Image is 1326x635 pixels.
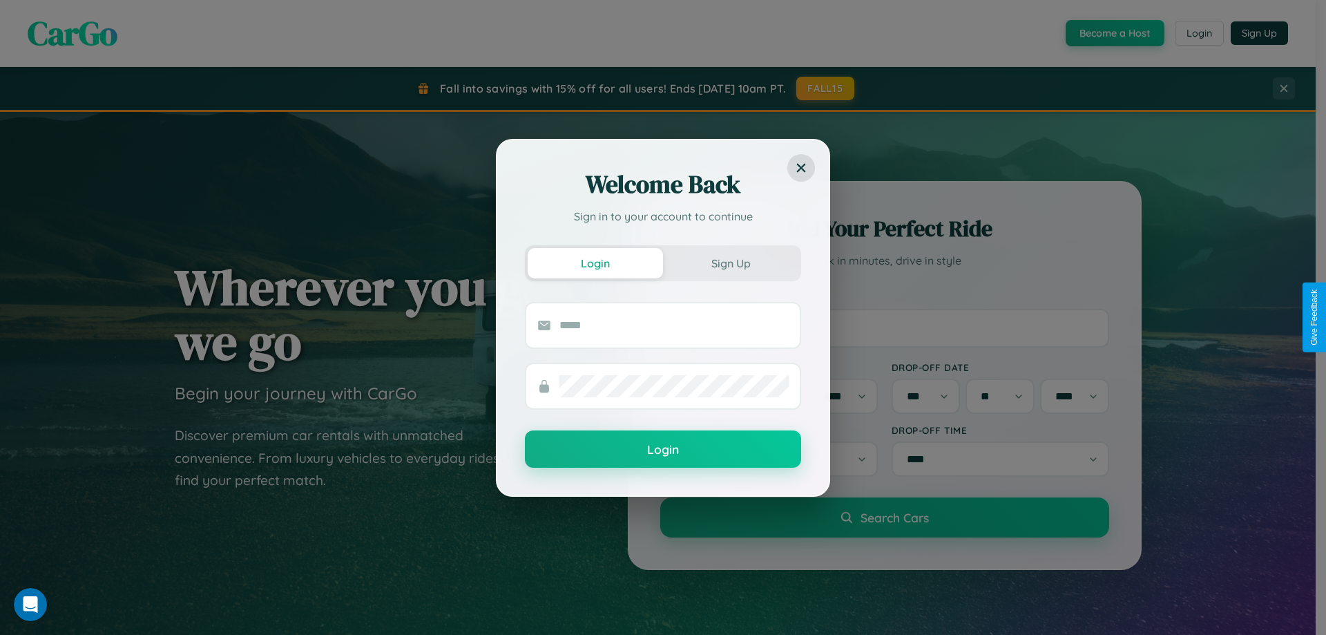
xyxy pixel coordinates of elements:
[1309,290,1319,345] div: Give Feedback
[525,208,801,225] p: Sign in to your account to continue
[525,168,801,201] h2: Welcome Back
[528,248,663,278] button: Login
[663,248,798,278] button: Sign Up
[525,430,801,468] button: Login
[14,588,47,621] iframe: Intercom live chat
